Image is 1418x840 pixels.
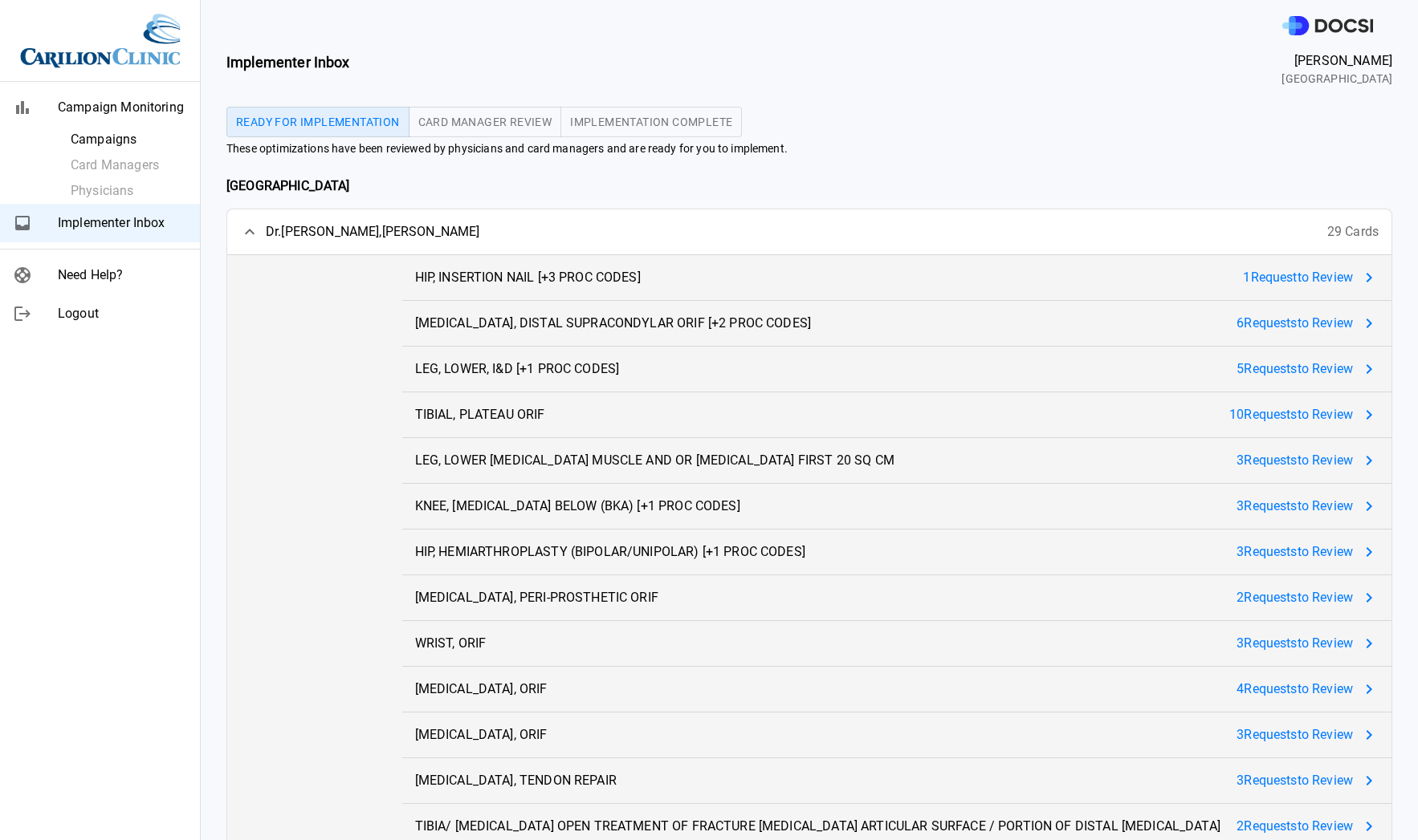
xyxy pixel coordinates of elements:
span: Campaigns [71,130,187,149]
span: HIP, INSERTION NAIL [+3 PROC CODES] [415,268,641,287]
span: [GEOGRAPHIC_DATA] [1281,71,1392,87]
span: KNEE, [MEDICAL_DATA] BELOW (BKA) [+1 PROC CODES] [415,497,740,516]
span: [MEDICAL_DATA], PERI-PROSTHETIC ORIF [415,588,658,607]
button: Ready for Implementation [226,107,410,137]
span: 29 Cards [1327,222,1379,241]
img: Site Logo [20,13,181,68]
span: 4 Request s to Review [1237,680,1353,699]
button: Card Manager Review [409,107,562,137]
span: TIBIAL, PLATEAU ORIF [415,405,545,424]
img: DOCSI Logo [1282,16,1373,36]
span: 2 Request s to Review [1237,817,1353,836]
span: 5 Request s to Review [1237,359,1353,379]
span: [MEDICAL_DATA], TENDON REPAIR [415,771,617,790]
span: 10 Request s to Review [1229,405,1353,424]
span: [MEDICAL_DATA], ORIF [415,680,548,699]
span: 2 Request s to Review [1237,588,1353,607]
span: Logout [58,304,187,323]
span: 3 Request s to Review [1237,451,1353,470]
span: 1 Request to Review [1243,268,1353,287]
span: Need Help? [58,266,187,285]
span: 6 Request s to Review [1237,314,1353,333]
span: LEG, LOWER, I&D [+1 PROC CODES] [415,359,620,379]
span: Dr. [PERSON_NAME] , [PERSON_NAME] [266,222,480,241]
span: Campaign Monitoring [58,98,187,117]
span: Card Manager Review [418,116,552,128]
span: 3 Request s to Review [1237,771,1353,790]
span: WRIST, ORIF [415,634,487,653]
b: Implementer Inbox [226,54,350,71]
span: Implementer Inbox [58,213,187,233]
span: LEG, LOWER [MEDICAL_DATA] MUSCLE AND OR [MEDICAL_DATA] FIRST 20 SQ CM [415,451,894,470]
span: [MEDICAL_DATA], ORIF [415,725,548,745]
span: 3 Request s to Review [1237,725,1353,745]
span: These optimizations have been reviewed by physicians and card managers and are ready for you to i... [226,140,1392,157]
span: 3 Request s to Review [1237,497,1353,516]
span: Implementation Complete [570,116,732,128]
span: [MEDICAL_DATA], DISTAL SUPRACONDYLAR ORIF [+2 PROC CODES] [415,314,812,333]
span: HIP, HEMIARTHROPLASTY (BIPOLAR/UNIPOLAR) [+1 PROC CODES] [415,542,805,562]
span: [PERSON_NAME] [1281,51,1392,71]
span: Ready for Implementation [236,116,400,128]
span: 3 Request s to Review [1237,634,1353,653]
span: TIBIA/ [MEDICAL_DATA] OPEN TREATMENT OF FRACTURE [MEDICAL_DATA] ARTICULAR SURFACE / PORTION OF DI... [415,817,1220,836]
b: [GEOGRAPHIC_DATA] [226,178,350,193]
button: Implementation Complete [560,107,742,137]
span: 3 Request s to Review [1237,542,1353,562]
